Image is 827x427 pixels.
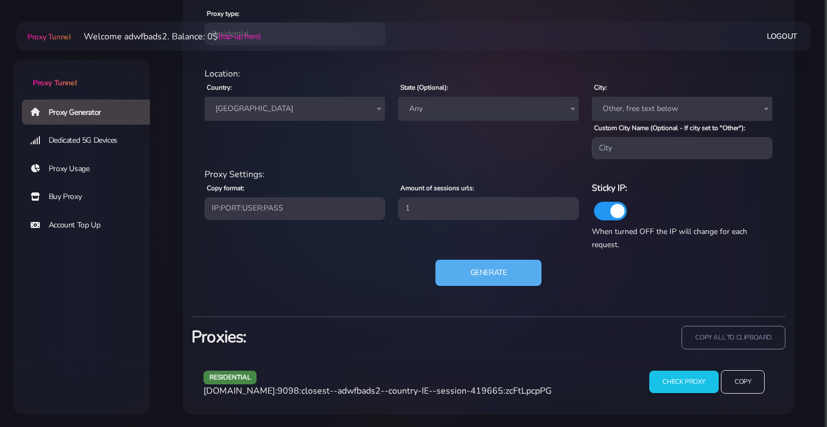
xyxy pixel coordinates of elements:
[767,26,797,46] a: Logout
[398,97,579,121] span: Any
[682,326,785,349] input: copy all to clipboard
[592,97,772,121] span: Other, free text below
[649,371,719,393] input: Check Proxy
[22,213,159,238] a: Account Top Up
[71,30,260,43] li: Welcome adwfbads2. Balance: 0$
[774,374,813,413] iframe: Webchat Widget
[207,183,244,193] label: Copy format:
[594,83,607,92] label: City:
[207,9,240,19] label: Proxy type:
[191,326,482,348] h3: Proxies:
[203,385,552,397] span: [DOMAIN_NAME]:9098:closest--adwfbads2--country-IE--session-419665:zcFtLpcpPG
[198,168,779,181] div: Proxy Settings:
[405,101,572,116] span: Any
[592,137,772,159] input: City
[13,60,150,89] a: Proxy Tunnel
[211,101,378,116] span: Ireland
[594,123,746,133] label: Custom City Name (Optional - If city set to "Other"):
[203,371,257,384] span: residential
[435,260,542,286] button: Generate
[22,184,159,209] a: Buy Proxy
[592,181,772,195] h6: Sticky IP:
[598,101,766,116] span: Other, free text below
[218,31,260,42] a: (top-up here)
[592,226,747,250] span: When turned OFF the IP will change for each request.
[400,183,474,193] label: Amount of sessions urls:
[400,83,449,92] label: State (Optional):
[198,67,779,80] div: Location:
[22,156,159,182] a: Proxy Usage
[22,128,159,153] a: Dedicated 5G Devices
[22,100,159,125] a: Proxy Generator
[33,78,77,88] span: Proxy Tunnel
[205,97,385,121] span: Ireland
[721,370,765,394] input: Copy
[207,83,232,92] label: Country:
[27,32,71,42] span: Proxy Tunnel
[25,28,71,45] a: Proxy Tunnel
